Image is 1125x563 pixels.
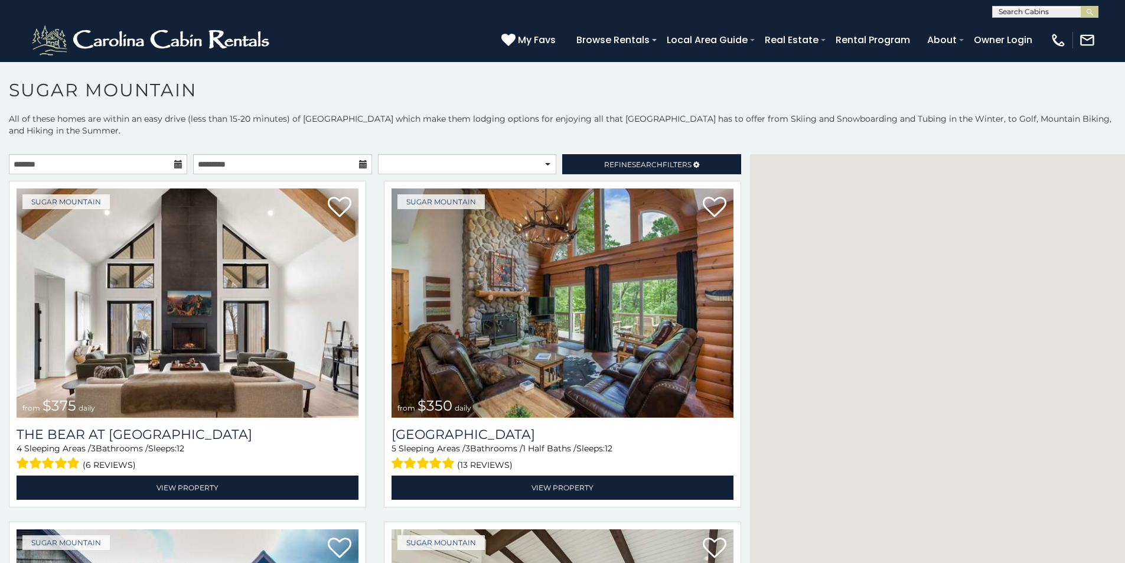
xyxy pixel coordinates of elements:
img: mail-regular-white.png [1079,32,1095,48]
a: View Property [17,476,358,500]
a: [GEOGRAPHIC_DATA] [392,427,733,442]
a: Add to favorites [328,196,351,220]
div: Sleeping Areas / Bathrooms / Sleeps: [17,442,358,473]
a: Sugar Mountain [22,535,110,550]
span: Search [632,160,663,169]
a: Sugar Mountain [397,535,485,550]
a: Grouse Moor Lodge from $350 daily [392,188,733,418]
span: (13 reviews) [457,457,513,473]
div: Sleeping Areas / Bathrooms / Sleeps: [392,442,733,473]
span: (6 reviews) [83,457,136,473]
a: Local Area Guide [661,30,754,50]
span: My Favs [518,32,556,47]
a: Add to favorites [703,196,726,220]
span: 12 [177,443,184,454]
span: 1 Half Baths / [523,443,576,454]
a: Sugar Mountain [22,194,110,209]
span: 12 [605,443,612,454]
img: White-1-2.png [30,22,275,58]
a: Rental Program [830,30,916,50]
a: About [921,30,963,50]
img: The Bear At Sugar Mountain [17,188,358,418]
a: Sugar Mountain [397,194,485,209]
a: Real Estate [759,30,824,50]
span: Refine Filters [604,160,692,169]
img: phone-regular-white.png [1050,32,1067,48]
span: daily [79,403,95,412]
span: 5 [392,443,396,454]
span: from [22,403,40,412]
span: 3 [465,443,470,454]
span: 4 [17,443,22,454]
h3: The Bear At Sugar Mountain [17,427,358,442]
a: My Favs [501,32,559,48]
span: from [397,403,415,412]
h3: Grouse Moor Lodge [392,427,733,442]
span: $375 [43,397,76,414]
span: $350 [418,397,452,414]
span: 3 [91,443,96,454]
a: Browse Rentals [570,30,656,50]
a: The Bear At Sugar Mountain from $375 daily [17,188,358,418]
a: The Bear At [GEOGRAPHIC_DATA] [17,427,358,442]
a: Owner Login [968,30,1038,50]
span: daily [455,403,471,412]
a: RefineSearchFilters [562,154,741,174]
img: Grouse Moor Lodge [392,188,733,418]
a: Add to favorites [703,536,726,561]
a: View Property [392,476,733,500]
a: Add to favorites [328,536,351,561]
